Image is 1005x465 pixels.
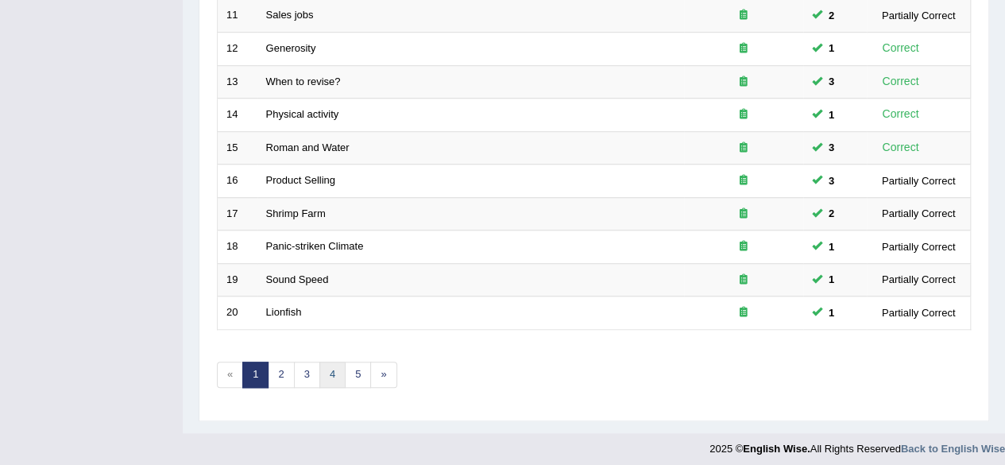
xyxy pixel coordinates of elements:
[345,362,371,388] a: 5
[266,9,314,21] a: Sales jobs
[693,305,794,320] div: Exam occurring question
[693,173,794,188] div: Exam occurring question
[218,32,257,65] td: 12
[876,238,961,255] div: Partially Correct
[242,362,269,388] a: 1
[266,108,339,120] a: Physical activity
[266,174,335,186] a: Product Selling
[218,165,257,198] td: 16
[822,40,841,56] span: You can still take this question
[218,231,257,264] td: 18
[822,139,841,156] span: You can still take this question
[693,41,794,56] div: Exam occurring question
[266,42,316,54] a: Generosity
[294,362,320,388] a: 3
[268,362,294,388] a: 2
[218,263,257,296] td: 19
[370,362,396,388] a: »
[822,271,841,288] span: You can still take this question
[822,172,841,189] span: You can still take this question
[266,76,341,87] a: When to revise?
[217,362,243,388] span: «
[876,39,926,57] div: Correct
[876,172,961,189] div: Partially Correct
[876,105,926,123] div: Correct
[876,72,926,91] div: Correct
[876,138,926,157] div: Correct
[822,205,841,222] span: You can still take this question
[743,443,810,455] strong: English Wise.
[876,205,961,222] div: Partially Correct
[822,304,841,321] span: You can still take this question
[876,304,961,321] div: Partially Correct
[822,7,841,24] span: You can still take this question
[709,433,1005,456] div: 2025 © All Rights Reserved
[901,443,1005,455] a: Back to English Wise
[693,8,794,23] div: Exam occurring question
[822,73,841,90] span: You can still take this question
[218,65,257,99] td: 13
[266,273,329,285] a: Sound Speed
[693,75,794,90] div: Exam occurring question
[218,99,257,132] td: 14
[693,141,794,156] div: Exam occurring question
[876,271,961,288] div: Partially Correct
[266,240,364,252] a: Panic-striken Climate
[319,362,346,388] a: 4
[218,296,257,330] td: 20
[693,107,794,122] div: Exam occurring question
[876,7,961,24] div: Partially Correct
[218,197,257,231] td: 17
[266,141,350,153] a: Roman and Water
[693,239,794,254] div: Exam occurring question
[822,238,841,255] span: You can still take this question
[822,107,841,123] span: You can still take this question
[693,273,794,288] div: Exam occurring question
[218,131,257,165] td: 15
[693,207,794,222] div: Exam occurring question
[266,306,302,318] a: Lionfish
[266,207,326,219] a: Shrimp Farm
